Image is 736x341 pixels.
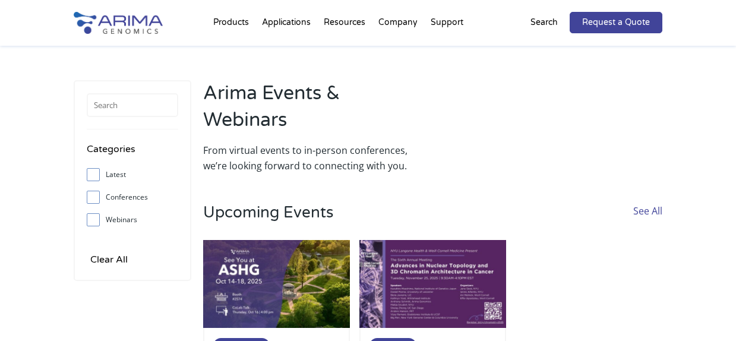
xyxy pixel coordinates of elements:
[87,93,178,117] input: Search
[203,240,350,328] img: ashg-2025-500x300.jpg
[570,12,662,33] a: Request a Quote
[203,143,427,173] p: From virtual events to in-person conferences, we’re looking forward to connecting with you.
[87,211,178,229] label: Webinars
[633,203,662,240] a: See All
[87,251,131,268] input: Clear All
[203,203,333,240] h3: Upcoming Events
[87,166,178,184] label: Latest
[87,188,178,206] label: Conferences
[87,141,178,166] h4: Categories
[203,80,427,143] h2: Arima Events & Webinars
[530,15,558,30] p: Search
[359,240,506,328] img: NYU-X-Post-No-Agenda-500x300.jpg
[74,12,163,34] img: Arima-Genomics-logo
